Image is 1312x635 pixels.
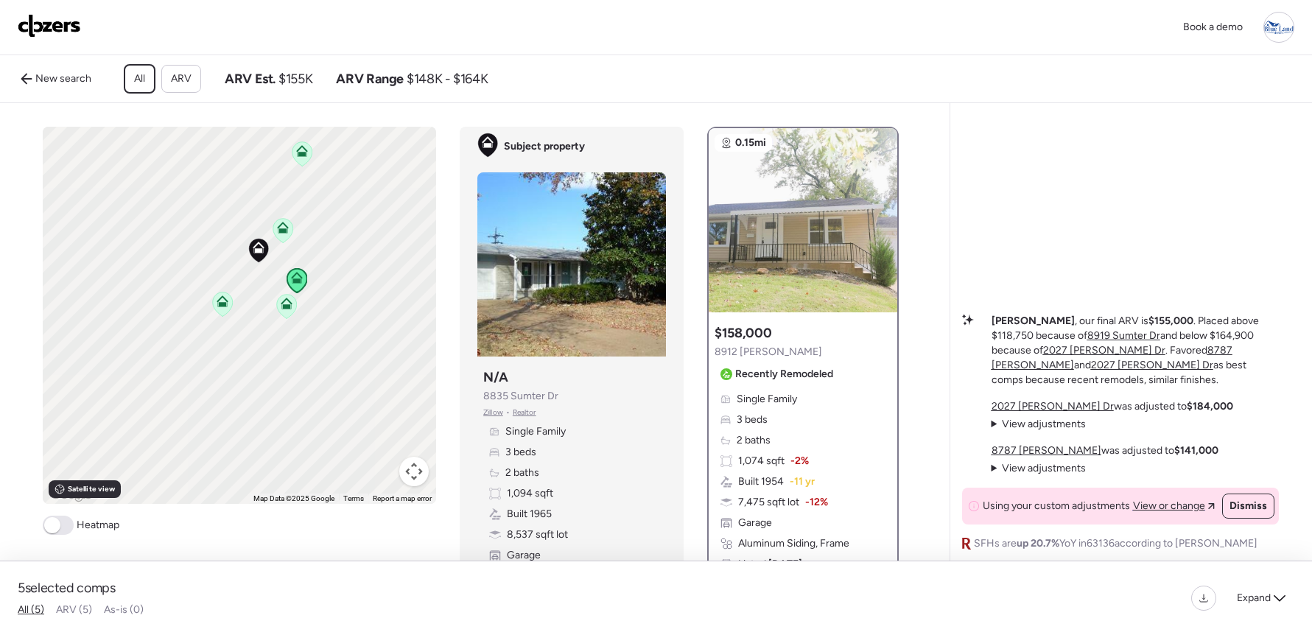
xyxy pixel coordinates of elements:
span: SFHs are YoY in 63136 according to [PERSON_NAME] [974,536,1257,551]
span: up 20.7% [1017,537,1059,550]
span: View adjustments [1002,418,1086,430]
span: Garage [738,516,772,530]
span: [DATE] [766,558,802,570]
span: 8912 [PERSON_NAME] [715,345,822,359]
span: 1,094 sqft [507,486,553,501]
strong: $141,000 [1174,444,1218,457]
span: 8835 Sumter Dr [483,389,558,404]
a: Open this area in Google Maps (opens a new window) [46,485,95,504]
h3: $158,000 [715,324,771,342]
span: $148K - $164K [407,70,488,88]
a: Report a map error [373,494,432,502]
span: ARV Est. [225,70,276,88]
span: Single Family [737,392,797,407]
span: Subject property [504,139,585,154]
button: Map camera controls [399,457,429,486]
span: -12% [805,495,828,510]
span: Built 1954 [738,474,784,489]
span: -2% [790,454,809,469]
span: Book a demo [1183,21,1243,33]
a: 8919 Sumter Dr [1087,329,1160,342]
a: 2027 [PERSON_NAME] Dr [1091,359,1213,371]
strong: $184,000 [1187,400,1233,413]
span: 2 baths [737,433,771,448]
span: Listed [738,557,802,572]
p: , our final ARV is . Placed above $118,750 because of and below $164,900 because of . Favored and... [992,314,1279,387]
span: 8,537 sqft lot [507,527,568,542]
span: 5 selected comps [18,579,116,597]
span: Single Family [505,424,566,439]
strong: [PERSON_NAME] [992,315,1075,327]
span: • [506,407,510,418]
span: -11 yr [790,474,815,489]
span: Map Data ©2025 Google [253,494,334,502]
span: 0.15mi [735,136,766,150]
span: As-is (0) [104,603,144,616]
span: Built 1965 [507,507,552,522]
span: Zillow [483,407,503,418]
span: Dismiss [1229,499,1267,513]
span: ARV (5) [56,603,92,616]
a: Terms (opens in new tab) [343,494,364,502]
span: Satellite view [68,483,115,495]
h3: N/A [483,368,508,386]
span: Heatmap [77,518,119,533]
span: ARV [171,71,192,86]
summary: View adjustments [992,417,1087,432]
span: View adjustments [1002,462,1086,474]
span: Expand [1237,591,1271,606]
span: 3 beds [737,413,768,427]
span: 2 baths [505,466,539,480]
a: 2027 [PERSON_NAME] Dr [992,400,1114,413]
a: View or change [1133,499,1215,513]
span: Using your custom adjustments [983,499,1130,513]
a: New search [12,67,100,91]
a: 2027 [PERSON_NAME] Dr [1043,344,1165,357]
span: View or change [1133,499,1205,513]
span: All [134,71,145,86]
img: Logo [18,14,81,38]
span: Realtor [513,407,536,418]
p: was adjusted to [992,443,1218,458]
span: Garage [507,548,541,563]
span: 7,475 sqft lot [738,495,799,510]
summary: View adjustments [992,461,1087,476]
span: ARV Range [336,70,404,88]
span: 3 beds [505,445,536,460]
p: was adjusted to [992,399,1233,414]
strong: $155,000 [1148,315,1193,327]
span: All (5) [18,603,44,616]
span: Aluminum Siding, Frame [738,536,849,551]
span: Recently Remodeled [735,367,833,382]
span: New search [35,71,91,86]
a: 8787 [PERSON_NAME] [992,444,1101,457]
span: $155K [278,70,312,88]
img: Google [46,485,95,504]
span: 1,074 sqft [738,454,785,469]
